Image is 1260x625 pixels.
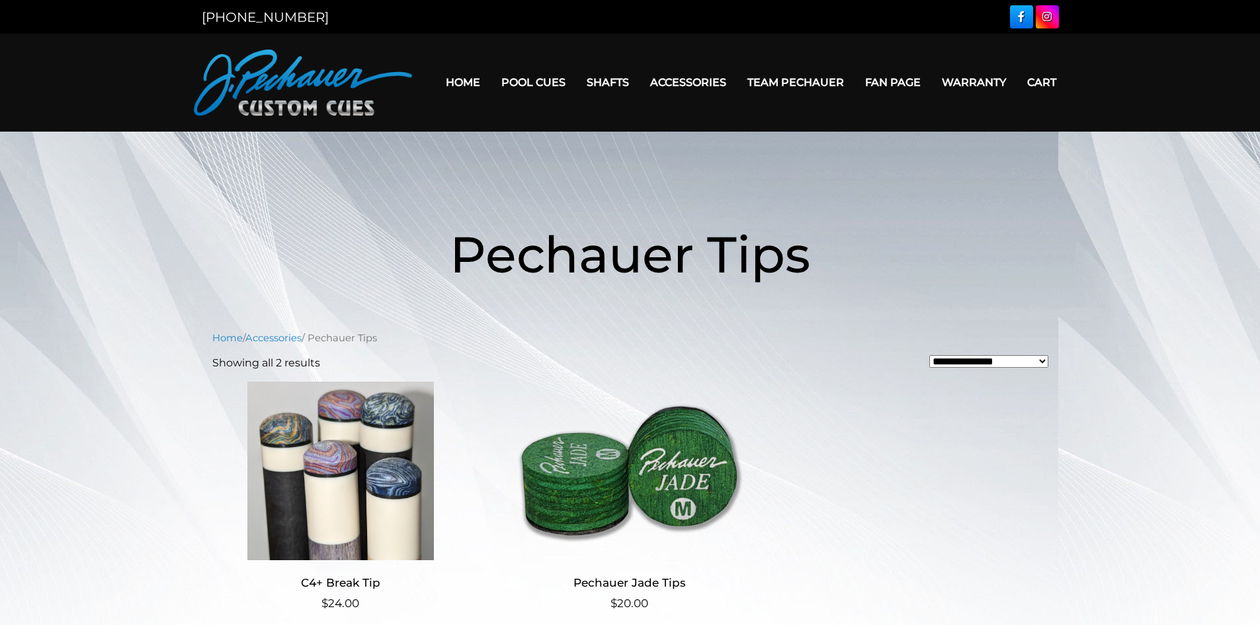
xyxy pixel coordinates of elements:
[501,382,758,612] a: Pechauer Jade Tips $20.00
[212,382,470,560] img: C4+ Break Tip
[640,65,737,99] a: Accessories
[450,224,810,285] span: Pechauer Tips
[212,331,1048,345] nav: Breadcrumb
[855,65,931,99] a: Fan Page
[610,597,617,610] span: $
[1017,65,1067,99] a: Cart
[212,332,243,344] a: Home
[202,9,329,25] a: [PHONE_NUMBER]
[931,65,1017,99] a: Warranty
[194,50,412,116] img: Pechauer Custom Cues
[610,597,648,610] bdi: 20.00
[501,382,758,560] img: Pechauer Jade Tips
[435,65,491,99] a: Home
[212,382,470,612] a: C4+ Break Tip $24.00
[491,65,576,99] a: Pool Cues
[212,571,470,595] h2: C4+ Break Tip
[576,65,640,99] a: Shafts
[212,355,320,371] p: Showing all 2 results
[321,597,359,610] bdi: 24.00
[737,65,855,99] a: Team Pechauer
[245,332,302,344] a: Accessories
[501,571,758,595] h2: Pechauer Jade Tips
[321,597,328,610] span: $
[929,355,1048,368] select: Shop order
